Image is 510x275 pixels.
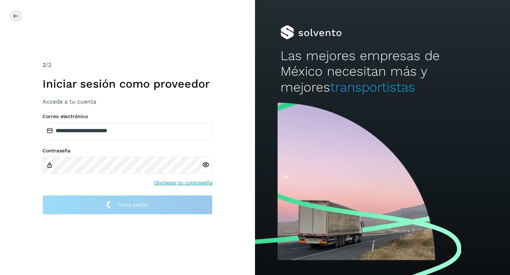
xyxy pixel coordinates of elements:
[42,148,212,154] label: Contraseña
[280,48,484,95] h2: Las mejores empresas de México necesitan más y mejores
[42,62,46,68] span: 2
[330,80,415,95] span: transportistas
[42,98,212,105] h3: Accede a tu cuenta
[42,113,212,119] label: Correo electrónico
[118,202,148,207] span: Inicia sesión
[154,179,212,187] a: Olvidaste tu contraseña
[42,61,212,69] div: /2
[42,77,212,90] h1: Iniciar sesión como proveedor
[42,195,212,215] button: Inicia sesión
